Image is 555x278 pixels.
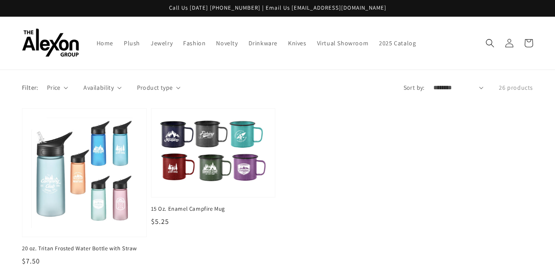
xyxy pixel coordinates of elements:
[243,34,283,52] a: Drinkware
[137,83,173,92] span: Product type
[151,205,276,213] span: 15 Oz. Enamel Campfire Mug
[283,34,312,52] a: Knives
[288,39,306,47] span: Knives
[151,108,276,227] a: 15 Oz. Enamel Campfire Mug 15 Oz. Enamel Campfire Mug $5.25
[480,33,500,53] summary: Search
[47,83,68,92] summary: Price
[151,217,169,226] span: $5.25
[83,83,114,92] span: Availability
[404,83,425,92] label: Sort by:
[22,245,147,252] span: 20 oz. Tritan Frosted Water Bottle with Straw
[137,83,180,92] summary: Product type
[22,108,147,267] a: 20 oz. Tritan Frosted Water Bottle with Straw 20 oz. Tritan Frosted Water Bottle with Straw $7.50
[22,83,38,92] p: Filter:
[97,39,113,47] span: Home
[83,83,121,92] summary: Availability
[145,34,178,52] a: Jewelry
[31,117,137,228] img: 20 oz. Tritan Frosted Water Bottle with Straw
[312,34,374,52] a: Virtual Showroom
[160,117,267,189] img: 15 Oz. Enamel Campfire Mug
[91,34,119,52] a: Home
[22,256,40,266] span: $7.50
[119,34,145,52] a: Plush
[178,34,211,52] a: Fashion
[379,39,416,47] span: 2025 Catalog
[216,39,238,47] span: Novelty
[499,83,533,92] p: 26 products
[183,39,205,47] span: Fashion
[124,39,140,47] span: Plush
[22,29,79,57] img: The Alexon Group
[211,34,243,52] a: Novelty
[374,34,421,52] a: 2025 Catalog
[151,39,173,47] span: Jewelry
[317,39,369,47] span: Virtual Showroom
[47,83,61,92] span: Price
[249,39,277,47] span: Drinkware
